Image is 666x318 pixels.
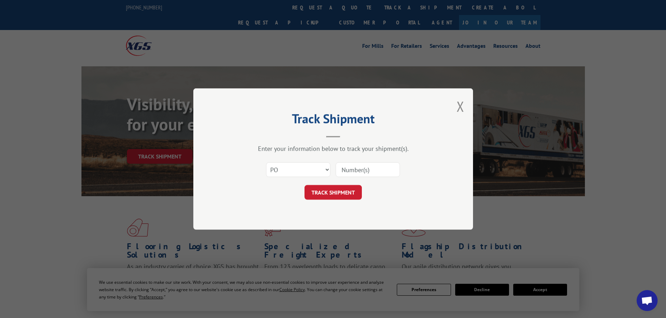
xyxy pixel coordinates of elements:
input: Number(s) [336,162,400,177]
h2: Track Shipment [228,114,438,127]
div: Enter your information below to track your shipment(s). [228,145,438,153]
a: Open chat [637,290,658,311]
button: Close modal [457,97,464,116]
button: TRACK SHIPMENT [305,185,362,200]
